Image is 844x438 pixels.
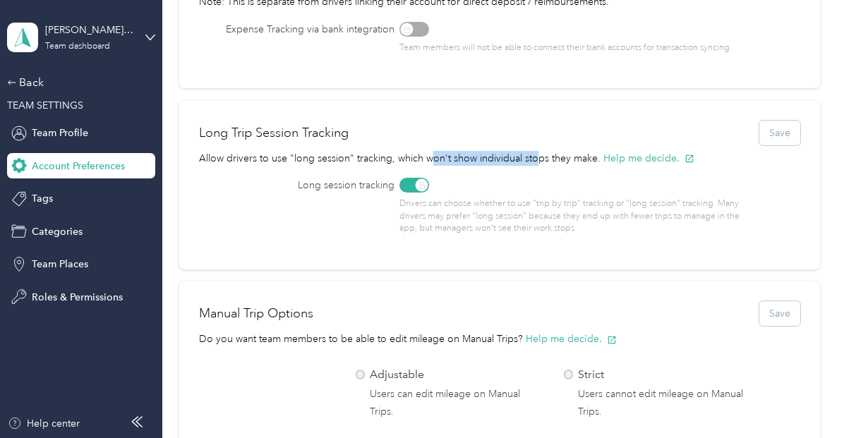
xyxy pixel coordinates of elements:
[765,359,844,438] iframe: Everlance-gr Chat Button Frame
[8,416,80,431] button: Help center
[199,178,394,193] label: Long session tracking
[603,151,694,166] button: Help me decide.
[7,99,83,111] span: TEAM SETTINGS
[32,126,88,140] span: Team Profile
[526,331,617,346] button: Help me decide.
[199,123,349,142] h2: Long Trip Session Tracking
[199,304,313,323] h2: Manual Trip Options
[199,331,800,346] p: Do you want team members to be able to edit mileage on Manual Trips?
[399,197,750,235] p: Drivers can choose whether to use "trip by trip" tracking or "long session" tracking. Many driver...
[32,159,125,174] span: Account Preferences
[7,74,148,91] div: Back
[32,257,88,272] span: Team Places
[32,224,83,239] span: Categories
[45,42,110,51] div: Team dashboard
[45,23,133,37] div: [PERSON_NAME][EMAIL_ADDRESS][PERSON_NAME][DOMAIN_NAME]
[32,191,53,206] span: Tags
[199,22,394,37] label: Expense Tracking via bank integration
[199,151,800,178] p: Allow drivers to use "long session" tracking, which won't show individual stops they make.
[399,42,750,54] p: Team members will not be able to connect their bank accounts for transaction syncing.
[32,290,123,305] span: Roles & Permissions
